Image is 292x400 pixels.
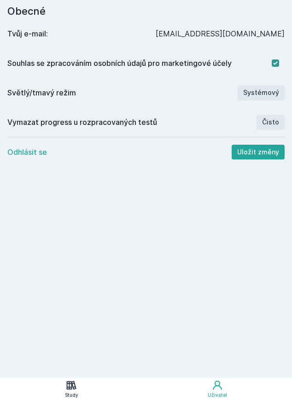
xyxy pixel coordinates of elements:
[7,28,156,39] div: Tvůj e‑mail:
[257,115,285,129] button: Čisto
[156,28,285,39] div: [EMAIL_ADDRESS][DOMAIN_NAME]
[7,4,285,19] h1: Obecné
[7,147,47,158] button: Odhlásit se
[238,85,285,100] button: Systémový
[7,58,272,69] div: Souhlas se zpracováním osobních údajů pro marketingové účely
[7,87,238,98] div: Světlý/tmavý režim
[65,392,78,399] div: Study
[208,392,227,399] div: Uživatel
[232,145,285,159] button: Uložit změny
[7,117,257,128] div: Vymazat progress u rozpracovaných testů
